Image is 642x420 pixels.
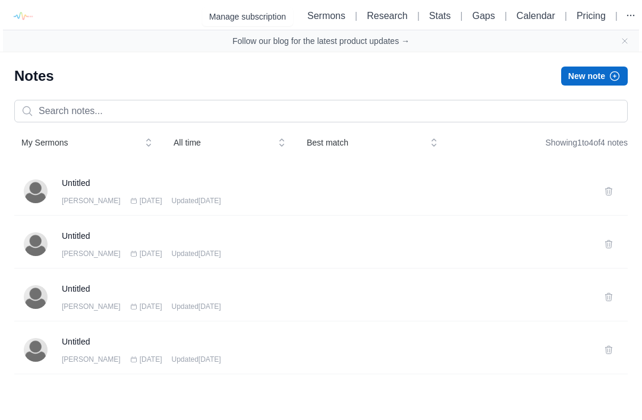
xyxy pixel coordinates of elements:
[300,132,445,153] button: Best match
[171,355,221,364] span: Updated [DATE]
[232,35,410,47] a: Follow our blog for the latest product updates →
[24,285,48,309] img: Matt
[140,355,162,364] span: [DATE]
[62,283,590,295] a: Untitled
[62,249,121,258] span: [PERSON_NAME]
[14,100,628,122] input: Search notes...
[500,9,512,23] li: |
[62,302,121,311] span: [PERSON_NAME]
[472,11,495,21] a: Gaps
[561,67,628,86] button: New note
[577,11,606,21] a: Pricing
[620,36,630,46] button: Close banner
[429,11,451,21] a: Stats
[62,355,121,364] span: [PERSON_NAME]
[350,9,362,23] li: |
[9,3,36,30] img: logo
[367,11,407,21] a: Research
[140,249,162,258] span: [DATE]
[62,336,590,348] a: Untitled
[166,132,292,153] button: All time
[62,177,590,189] a: Untitled
[610,9,622,23] li: |
[62,230,590,242] a: Untitled
[307,137,421,149] span: Best match
[307,11,345,21] a: Sermons
[24,179,48,203] img: Matt
[545,132,628,153] div: Showing 1 to 4 of 4 notes
[14,132,159,153] button: My Sermons
[62,196,121,206] span: [PERSON_NAME]
[171,302,221,311] span: Updated [DATE]
[174,137,269,149] span: All time
[171,196,221,206] span: Updated [DATE]
[24,232,48,256] img: Matt
[171,249,221,258] span: Updated [DATE]
[21,137,136,149] span: My Sermons
[24,338,48,362] img: Matt
[140,302,162,311] span: [DATE]
[413,9,424,23] li: |
[140,196,162,206] span: [DATE]
[560,9,572,23] li: |
[202,7,293,26] button: Manage subscription
[517,11,555,21] a: Calendar
[14,67,54,86] h1: Notes
[455,9,467,23] li: |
